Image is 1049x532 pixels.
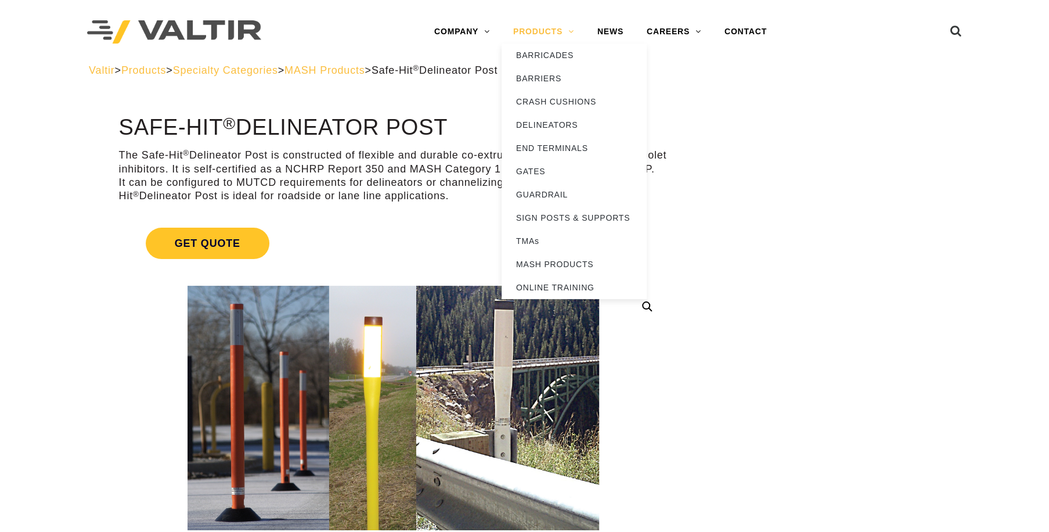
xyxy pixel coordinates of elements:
a: CRASH CUSHIONS [502,90,647,113]
a: TMAs [502,229,647,253]
sup: ® [133,190,139,199]
a: CONTACT [713,20,778,44]
a: NEWS [586,20,635,44]
a: BARRIERS [502,67,647,90]
a: COMPANY [423,20,502,44]
a: CAREERS [635,20,713,44]
a: Specialty Categories [173,64,278,76]
a: END TERMINALS [502,136,647,160]
a: Valtir [89,64,114,76]
a: GATES [502,160,647,183]
sup: ® [413,64,419,73]
a: BARRICADES [502,44,647,67]
sup: ® [223,114,236,132]
a: ONLINE TRAINING [502,276,647,299]
a: MASH Products [284,64,365,76]
h1: Safe-Hit Delineator Post [119,116,668,140]
a: MASH PRODUCTS [502,253,647,276]
a: GUARDRAIL [502,183,647,206]
sup: ® [183,149,189,157]
img: Valtir [87,20,261,44]
a: Get Quote [119,214,668,273]
p: The Safe-Hit Delineator Post is constructed of flexible and durable co-extruded polyethylene with... [119,149,668,203]
div: > > > > [89,64,960,77]
span: Get Quote [146,228,269,259]
a: Products [121,64,166,76]
a: SIGN POSTS & SUPPORTS [502,206,647,229]
a: DELINEATORS [502,113,647,136]
span: Safe-Hit Delineator Post [372,64,498,76]
a: PRODUCTS [502,20,586,44]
